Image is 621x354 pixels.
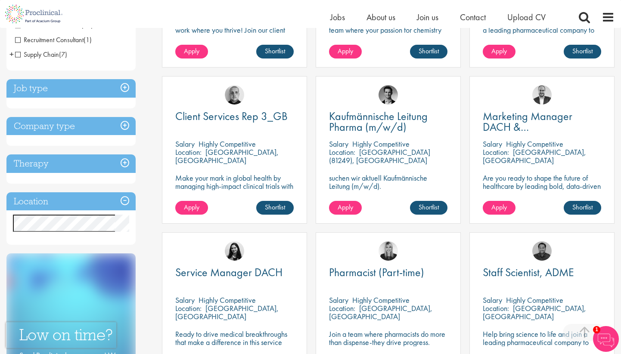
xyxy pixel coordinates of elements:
[6,117,136,135] h3: Company type
[329,139,348,149] span: Salary
[410,201,447,215] a: Shortlist
[329,201,362,215] a: Apply
[175,267,294,278] a: Service Manager DACH
[329,45,362,58] a: Apply
[6,192,136,211] h3: Location
[483,174,601,206] p: Are you ready to shape the future of healthcare by leading bold, data-driven marketing strategies...
[175,303,202,313] span: Location:
[329,303,432,321] p: [GEOGRAPHIC_DATA], [GEOGRAPHIC_DATA]
[506,139,563,149] p: Highly Competitive
[329,174,447,190] p: suchen wir aktuell Kaufmännische Leitung (m/w/d).
[329,109,428,134] span: Kaufmännische Leitung Pharma (m/w/d)
[184,203,199,212] span: Apply
[329,265,424,280] span: Pharmacist (Part-time)
[532,241,552,261] img: Mike Raletz
[329,295,348,305] span: Salary
[256,45,294,58] a: Shortlist
[84,35,92,44] span: (1)
[184,46,199,55] span: Apply
[175,201,208,215] a: Apply
[9,48,14,61] span: +
[175,174,294,198] p: Make your mark in global health by managing high-impact clinical trials with a leading CRO.
[483,267,601,278] a: Staff Scientist, ADME
[483,45,515,58] a: Apply
[483,295,502,305] span: Salary
[59,50,67,59] span: (7)
[175,111,294,122] a: Client Services Rep 3_GB
[483,265,574,280] span: Staff Scientist, ADME
[564,201,601,215] a: Shortlist
[330,12,345,23] a: Jobs
[329,147,355,157] span: Location:
[483,109,587,145] span: Marketing Manager DACH & [GEOGRAPHIC_DATA]
[175,45,208,58] a: Apply
[532,85,552,105] img: Aitor Melia
[593,326,600,333] span: 1
[379,241,398,261] img: Janelle Jones
[460,12,486,23] a: Contact
[352,139,410,149] p: Highly Competitive
[175,147,202,157] span: Location:
[507,12,546,23] a: Upload CV
[175,295,195,305] span: Salary
[483,303,509,313] span: Location:
[338,46,353,55] span: Apply
[15,50,67,59] span: Supply Chain
[329,111,447,132] a: Kaufmännische Leitung Pharma (m/w/d)
[564,45,601,58] a: Shortlist
[15,50,59,59] span: Supply Chain
[6,79,136,98] h3: Job type
[483,147,509,157] span: Location:
[15,35,92,44] span: Recruitment Consultant
[175,147,279,165] p: [GEOGRAPHIC_DATA], [GEOGRAPHIC_DATA]
[15,35,84,44] span: Recruitment Consultant
[483,303,586,321] p: [GEOGRAPHIC_DATA], [GEOGRAPHIC_DATA]
[329,267,447,278] a: Pharmacist (Part-time)
[199,139,256,149] p: Highly Competitive
[483,201,515,215] a: Apply
[175,109,288,123] span: Client Services Rep 3_GB
[483,147,586,165] p: [GEOGRAPHIC_DATA], [GEOGRAPHIC_DATA]
[256,201,294,215] a: Shortlist
[6,322,116,348] iframe: reCAPTCHA
[6,154,136,173] h3: Therapy
[379,85,398,105] img: Max Slevogt
[329,330,447,346] p: Join a team where pharmacists do more than dispense-they drive progress.
[225,241,244,261] img: Indre Stankeviciute
[175,303,279,321] p: [GEOGRAPHIC_DATA], [GEOGRAPHIC_DATA]
[175,139,195,149] span: Salary
[593,326,619,352] img: Chatbot
[329,147,430,165] p: [GEOGRAPHIC_DATA] (81249), [GEOGRAPHIC_DATA]
[491,46,507,55] span: Apply
[506,295,563,305] p: Highly Competitive
[225,85,244,105] img: Harry Budge
[417,12,438,23] a: Join us
[410,45,447,58] a: Shortlist
[483,111,601,132] a: Marketing Manager DACH & [GEOGRAPHIC_DATA]
[483,139,502,149] span: Salary
[366,12,395,23] a: About us
[352,295,410,305] p: Highly Competitive
[338,203,353,212] span: Apply
[329,303,355,313] span: Location:
[175,265,283,280] span: Service Manager DACH
[199,295,256,305] p: Highly Competitive
[491,203,507,212] span: Apply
